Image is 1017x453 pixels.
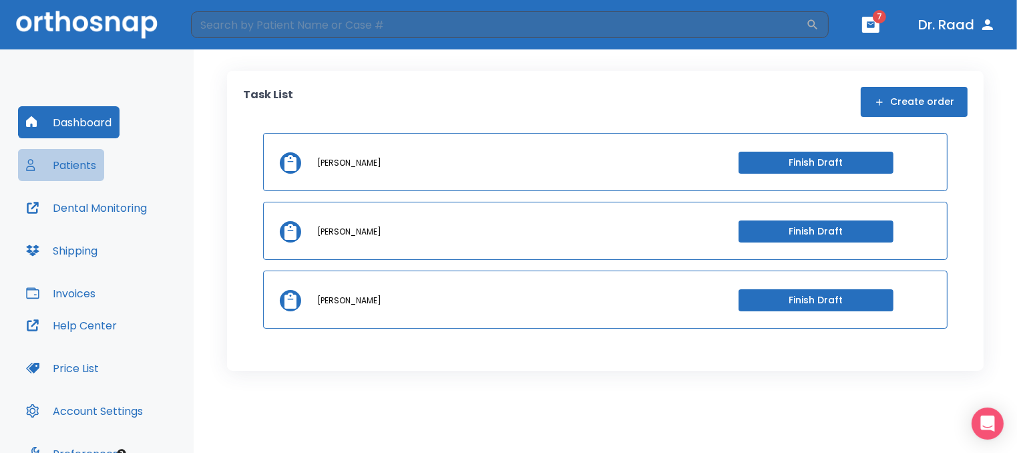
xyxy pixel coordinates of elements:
[972,408,1004,440] div: Open Intercom Messenger
[739,152,893,174] button: Finish Draft
[16,11,158,38] img: Orthosnap
[18,395,151,427] button: Account Settings
[18,106,120,138] button: Dashboard
[18,277,104,309] button: Invoices
[18,149,104,181] button: Patients
[913,13,1001,37] button: Dr. Raad
[317,226,381,238] p: [PERSON_NAME]
[739,289,893,311] button: Finish Draft
[861,87,968,117] button: Create order
[243,87,293,117] p: Task List
[18,235,106,267] button: Shipping
[317,157,381,169] p: [PERSON_NAME]
[191,11,806,38] input: Search by Patient Name or Case #
[18,352,107,384] button: Price List
[317,295,381,307] p: [PERSON_NAME]
[873,10,886,23] span: 7
[18,309,125,341] button: Help Center
[18,192,155,224] button: Dental Monitoring
[739,220,893,243] button: Finish Draft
